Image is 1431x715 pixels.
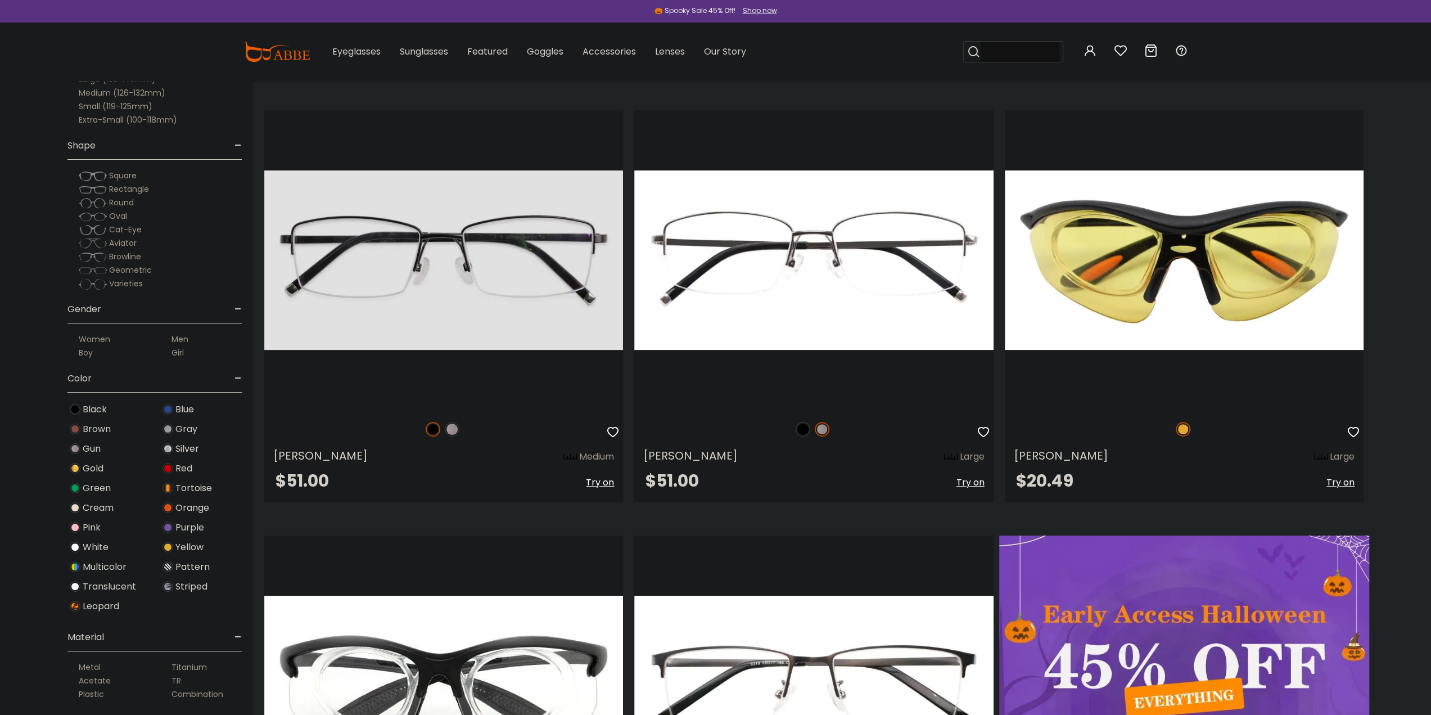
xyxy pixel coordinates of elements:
[264,110,623,410] img: Black Liam - Titanium ,Adjust Nose Pads
[467,45,508,58] span: Featured
[83,521,101,534] span: Pink
[1005,110,1364,410] img: Yellow Gustavus - Plastic Sports Glasses
[83,403,107,416] span: Black
[960,450,985,464] div: Large
[175,541,204,554] span: Yellow
[645,469,699,493] span: $51.00
[175,462,192,475] span: Red
[109,183,149,195] span: Rectangle
[79,687,104,701] label: Plastic
[1330,450,1355,464] div: Large
[70,424,80,434] img: Brown
[234,296,242,323] span: -
[1014,448,1108,464] span: [PERSON_NAME]
[79,660,101,674] label: Metal
[109,251,141,262] span: Browline
[426,422,440,437] img: Black
[634,110,993,410] img: Gun Noah - Titanium ,Adjust Nose Pads
[162,561,173,572] img: Pattern
[445,422,459,437] img: Gun
[175,482,212,495] span: Tortoise
[83,442,101,456] span: Gun
[234,132,242,159] span: -
[79,86,165,100] label: Medium (126-132mm)
[67,624,104,651] span: Material
[70,542,80,552] img: White
[70,561,80,572] img: Multicolor
[70,463,80,474] img: Gold
[79,265,107,276] img: Geometric.png
[276,469,329,493] span: $51.00
[70,483,80,493] img: Green
[83,600,119,613] span: Leopard
[400,45,448,58] span: Sunglasses
[109,224,142,235] span: Cat-Eye
[583,45,636,58] span: Accessories
[1314,453,1328,461] img: size ruler
[67,132,96,159] span: Shape
[70,443,80,454] img: Gun
[175,403,194,416] span: Blue
[79,332,110,346] label: Women
[109,237,137,249] span: Aviator
[1016,469,1073,493] span: $20.49
[83,560,127,574] span: Multicolor
[171,660,207,674] label: Titanium
[79,184,107,195] img: Rectangle.png
[70,601,80,611] img: Leopard
[83,482,111,495] span: Green
[1326,476,1355,489] span: Try on
[796,422,810,437] img: Black
[175,501,209,515] span: Orange
[70,404,80,415] img: Black
[586,476,614,489] span: Try on
[704,45,746,58] span: Our Story
[175,560,210,574] span: Pattern
[162,404,173,415] img: Blue
[1326,473,1355,493] button: Try on
[109,197,134,208] span: Round
[79,346,93,359] label: Boy
[109,278,143,289] span: Varieties
[83,422,111,436] span: Brown
[162,483,173,493] img: Tortoise
[79,251,107,263] img: Browline.png
[162,424,173,434] img: Gray
[171,674,181,687] label: TR
[162,581,173,592] img: Striped
[79,211,107,222] img: Oval.png
[743,6,777,16] div: Shop now
[162,522,173,533] img: Purple
[234,365,242,392] span: -
[79,100,152,113] label: Small (119-125mm)
[70,581,80,592] img: Translucent
[79,674,111,687] label: Acetate
[243,42,310,62] img: abbeglasses.com
[175,422,197,436] span: Gray
[171,332,188,346] label: Men
[67,365,92,392] span: Color
[273,448,368,464] span: [PERSON_NAME]
[654,6,735,16] div: 🎃 Spooky Sale 45% Off!
[109,170,137,181] span: Square
[83,462,103,475] span: Gold
[563,453,577,461] img: size ruler
[83,501,114,515] span: Cream
[956,476,985,489] span: Try on
[956,473,985,493] button: Try on
[643,448,738,464] span: [PERSON_NAME]
[332,45,381,58] span: Eyeglasses
[79,238,107,249] img: Aviator.png
[79,170,107,182] img: Square.png
[1176,422,1190,437] img: Yellow
[70,522,80,533] img: Pink
[171,346,184,359] label: Girl
[83,541,109,554] span: White
[171,687,223,701] label: Combination
[162,502,173,513] img: Orange
[527,45,563,58] span: Goggles
[79,278,107,290] img: Varieties.png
